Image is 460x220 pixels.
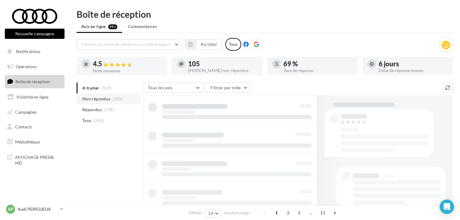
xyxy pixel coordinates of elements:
[206,209,221,218] button: 10
[15,139,40,144] span: Médiathèque
[94,118,104,123] span: (343)
[82,96,110,102] span: Non répondus
[77,39,182,49] button: Choisir un point de vente ou un code magasin
[196,39,222,49] button: Au total
[15,153,62,166] span: AFFICHAGE PRESSE MD
[318,208,328,218] span: 11
[306,208,316,218] span: ...
[4,75,66,88] a: Boîte de réception
[16,49,40,54] span: Notifications
[4,121,66,133] a: Contacts
[283,208,293,218] span: 2
[15,79,50,84] span: Boîte de réception
[294,208,304,218] span: 3
[16,94,49,99] span: Visibilité en ligne
[185,39,222,49] button: Au total
[283,61,353,67] div: 69 %
[82,107,102,113] span: Répondus
[189,210,202,216] span: Afficher
[224,210,249,216] span: résultats/page
[143,83,203,93] button: Tous les avis
[208,211,213,216] span: 10
[205,83,251,93] button: Filtrer par note
[82,42,171,47] span: Choisir un point de vente ou un code magasin
[16,64,37,69] span: Opérations
[104,107,114,112] span: (238)
[77,10,453,19] div: Boîte de réception
[113,96,123,101] span: (105)
[4,151,66,168] a: AFFICHAGE PRESSE MD
[283,68,353,73] div: Taux de réponse
[93,69,162,73] div: Note moyenne
[148,85,172,90] span: Tous les avis
[379,68,448,73] div: Délai de réponse moyen
[8,206,14,212] span: AP
[128,24,157,29] span: Commentaires
[440,200,454,214] div: Open Intercom Messenger
[17,206,58,212] p: Audi PERIGUEUX
[4,136,66,148] a: Médiathèque
[272,208,281,218] span: 1
[4,60,66,73] a: Opérations
[93,61,162,68] div: 4.5
[4,91,66,103] a: Visibilité en ligne
[4,106,66,118] a: Campagnes
[15,124,32,129] span: Contacts
[4,45,63,58] button: Notifications
[82,118,91,124] span: Tous
[225,38,241,51] div: Tous
[188,68,257,73] div: [PERSON_NAME] non répondus
[15,109,37,114] span: Campagnes
[5,29,65,39] button: Nouvelle campagne
[188,61,257,67] div: 105
[379,61,448,67] div: 6 jours
[5,203,65,215] a: AP Audi PERIGUEUX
